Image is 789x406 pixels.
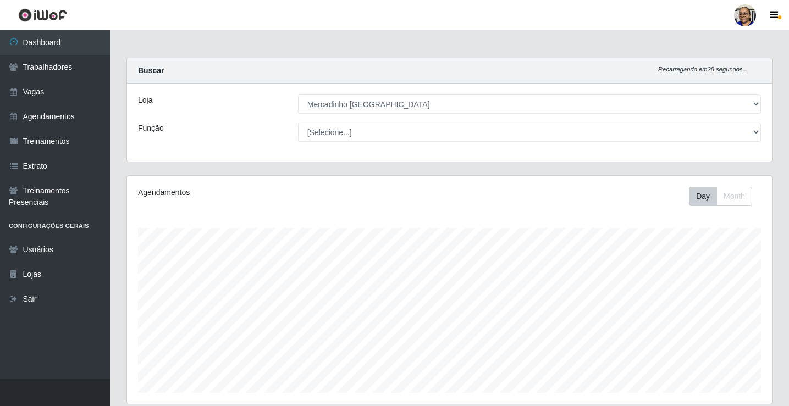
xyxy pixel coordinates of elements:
img: CoreUI Logo [18,8,67,22]
strong: Buscar [138,66,164,75]
div: Agendamentos [138,187,388,198]
i: Recarregando em 28 segundos... [658,66,748,73]
div: Toolbar with button groups [689,187,761,206]
button: Day [689,187,717,206]
label: Função [138,123,164,134]
div: First group [689,187,752,206]
label: Loja [138,94,152,106]
button: Month [716,187,752,206]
